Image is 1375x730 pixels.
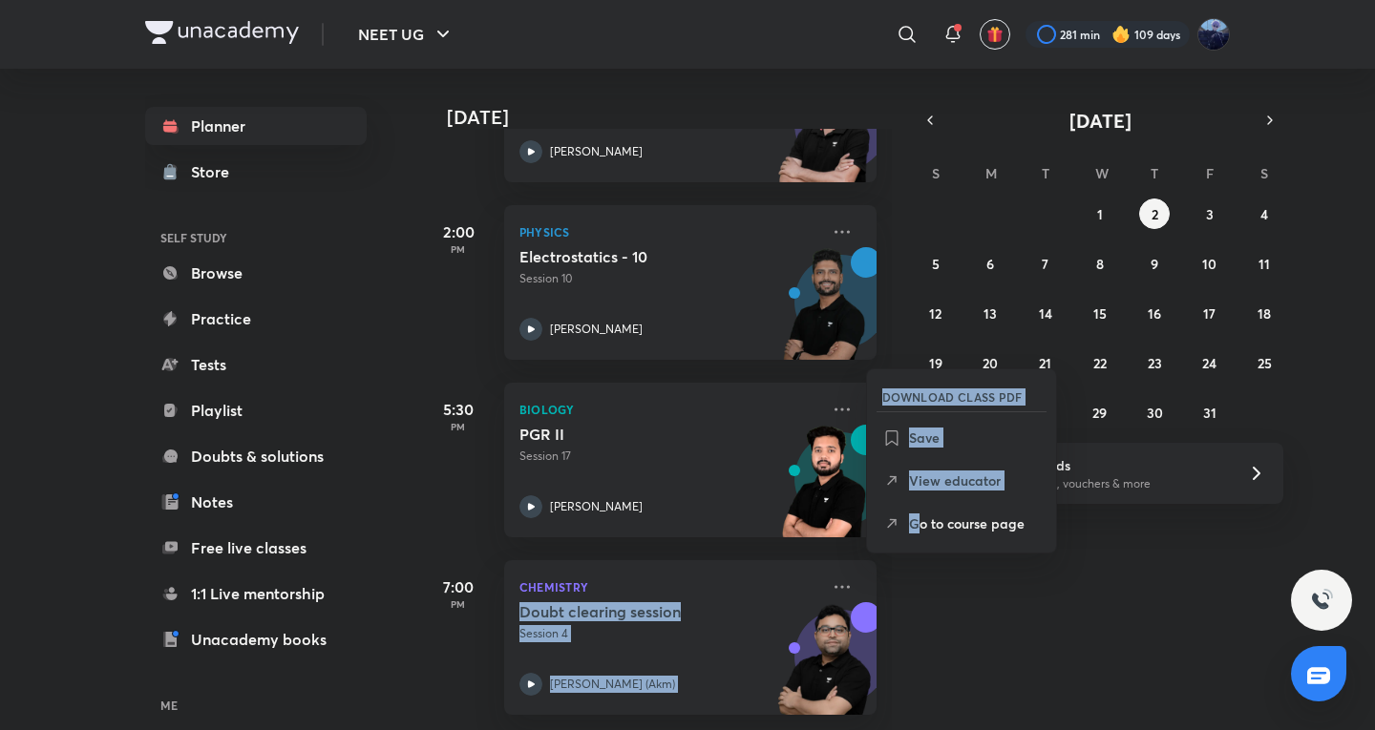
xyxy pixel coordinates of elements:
[1030,347,1061,378] button: October 21, 2025
[1249,198,1280,229] button: October 4, 2025
[1206,205,1214,223] abbr: October 3, 2025
[145,574,367,613] a: 1:1 Live mentorship
[447,106,896,129] h4: [DATE]
[1195,397,1225,428] button: October 31, 2025
[1206,164,1214,182] abbr: Friday
[1139,347,1170,378] button: October 23, 2025
[1093,304,1107,323] abbr: October 15, 2025
[1195,198,1225,229] button: October 3, 2025
[1259,255,1270,273] abbr: October 11, 2025
[1097,205,1103,223] abbr: October 1, 2025
[519,575,819,598] p: Chemistry
[420,398,497,421] h5: 5:30
[191,160,241,183] div: Store
[920,298,951,328] button: October 12, 2025
[1202,354,1216,372] abbr: October 24, 2025
[519,220,819,243] p: Physics
[1139,248,1170,279] button: October 9, 2025
[1195,248,1225,279] button: October 10, 2025
[984,304,997,323] abbr: October 13, 2025
[519,425,757,444] h5: PGR II
[1147,404,1163,422] abbr: October 30, 2025
[943,107,1257,134] button: [DATE]
[145,254,367,292] a: Browse
[420,575,497,598] h5: 7:00
[145,689,367,721] h6: ME
[1203,304,1216,323] abbr: October 17, 2025
[519,270,819,287] p: Session 10
[1195,298,1225,328] button: October 17, 2025
[932,255,940,273] abbr: October 5, 2025
[929,304,941,323] abbr: October 12, 2025
[1195,347,1225,378] button: October 24, 2025
[1111,25,1131,44] img: streak
[1042,255,1048,273] abbr: October 7, 2025
[1258,354,1272,372] abbr: October 25, 2025
[1139,397,1170,428] button: October 30, 2025
[519,398,819,421] p: Biology
[145,21,299,44] img: Company Logo
[1151,255,1158,273] abbr: October 9, 2025
[519,625,819,642] p: Session 4
[1139,198,1170,229] button: October 2, 2025
[909,428,1041,448] p: Save
[1095,164,1109,182] abbr: Wednesday
[1085,198,1115,229] button: October 1, 2025
[1152,205,1158,223] abbr: October 2, 2025
[772,70,877,201] img: unacademy
[1085,347,1115,378] button: October 22, 2025
[1310,589,1333,612] img: ttu
[990,455,1225,475] h6: Refer friends
[145,483,367,521] a: Notes
[1260,164,1268,182] abbr: Saturday
[145,620,367,658] a: Unacademy books
[550,321,643,338] p: [PERSON_NAME]
[985,164,997,182] abbr: Monday
[145,300,367,338] a: Practice
[882,388,1023,406] h6: DOWNLOAD CLASS PDF
[1139,298,1170,328] button: October 16, 2025
[1203,404,1216,422] abbr: October 31, 2025
[975,347,1005,378] button: October 20, 2025
[983,354,998,372] abbr: October 20, 2025
[1085,298,1115,328] button: October 15, 2025
[550,676,675,693] p: [PERSON_NAME] (Akm)
[986,255,994,273] abbr: October 6, 2025
[1042,164,1049,182] abbr: Tuesday
[920,248,951,279] button: October 5, 2025
[145,345,367,384] a: Tests
[1249,298,1280,328] button: October 18, 2025
[909,470,1041,490] p: View educator
[932,164,940,182] abbr: Sunday
[519,247,757,266] h5: Electrostatics - 10
[145,107,367,145] a: Planner
[1030,298,1061,328] button: October 14, 2025
[519,448,819,465] p: Session 17
[990,475,1225,492] p: Win a laptop, vouchers & more
[1151,164,1158,182] abbr: Thursday
[1249,347,1280,378] button: October 25, 2025
[1085,248,1115,279] button: October 8, 2025
[975,248,1005,279] button: October 6, 2025
[347,15,466,53] button: NEET UG
[145,391,367,429] a: Playlist
[1093,354,1107,372] abbr: October 22, 2025
[1260,205,1268,223] abbr: October 4, 2025
[975,298,1005,328] button: October 13, 2025
[420,421,497,432] p: PM
[145,437,367,475] a: Doubts & solutions
[772,425,877,556] img: unacademy
[1202,255,1216,273] abbr: October 10, 2025
[1148,304,1161,323] abbr: October 16, 2025
[1039,354,1051,372] abbr: October 21, 2025
[420,598,497,610] p: PM
[1030,248,1061,279] button: October 7, 2025
[986,26,1004,43] img: avatar
[909,513,1041,533] p: Go to course page
[145,21,299,49] a: Company Logo
[1039,304,1052,323] abbr: October 14, 2025
[1197,18,1230,51] img: Kushagra Singh
[550,143,643,160] p: [PERSON_NAME]
[1069,108,1132,134] span: [DATE]
[1092,404,1107,422] abbr: October 29, 2025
